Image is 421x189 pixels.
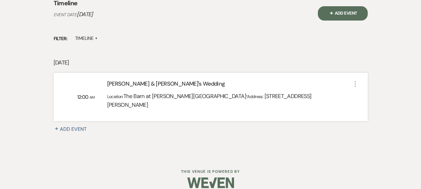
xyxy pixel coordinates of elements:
span: The Barn at [PERSON_NAME][GEOGRAPHIC_DATA] [123,92,246,100]
span: 12:00 [77,94,89,100]
button: Plus SignAdd Event [318,6,368,21]
span: Filter: [54,35,68,42]
span: Plus Sign [328,10,335,16]
button: Plus SignAdd Event [54,125,94,133]
p: [DATE] [54,58,368,67]
span: Location: [107,94,123,99]
span: Address: [247,94,264,99]
span: Plus Sign [54,124,60,130]
span: ▲ [95,36,98,41]
span: AM [89,95,95,100]
div: [PERSON_NAME] & [PERSON_NAME]'s Wedding [107,80,352,91]
span: Event Date: [54,12,77,17]
span: · [246,91,247,100]
label: Timeline [75,34,98,43]
span: [DATE] [77,11,93,18]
